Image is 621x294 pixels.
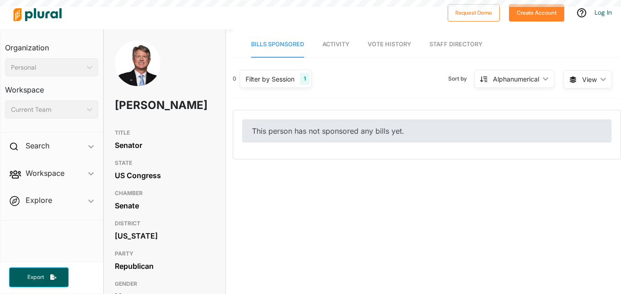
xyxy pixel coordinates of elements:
[115,229,214,243] div: [US_STATE]
[246,74,294,84] div: Filter by Session
[448,4,500,22] button: Request Demo
[448,75,474,83] span: Sort by
[11,63,83,72] div: Personal
[300,73,310,85] div: 1
[594,8,612,16] a: Log In
[368,41,411,48] span: Vote History
[115,199,214,212] div: Senate
[115,92,175,119] h1: [PERSON_NAME]
[251,32,304,58] a: Bills Sponsored
[115,169,214,182] div: US Congress
[115,40,161,96] img: Headshot of Roger Marshall
[115,259,214,273] div: Republican
[509,7,564,17] a: Create Account
[509,4,564,22] button: Create Account
[448,7,500,17] a: Request Demo
[9,267,69,287] button: Export
[5,34,98,54] h3: Organization
[582,75,597,84] span: View
[5,76,98,97] h3: Workspace
[233,75,236,83] div: 0
[115,138,214,152] div: Senator
[242,120,611,142] div: This person has not sponsored any bills yet.
[368,32,411,58] a: Vote History
[493,74,539,84] div: Alphanumerical
[26,141,49,151] h2: Search
[429,32,482,58] a: Staff Directory
[115,218,214,229] h3: DISTRICT
[11,105,83,114] div: Current Team
[115,127,214,138] h3: TITLE
[115,158,214,169] h3: STATE
[115,248,214,259] h3: PARTY
[251,41,304,48] span: Bills Sponsored
[322,41,349,48] span: Activity
[115,278,214,289] h3: GENDER
[115,188,214,199] h3: CHAMBER
[322,32,349,58] a: Activity
[21,273,50,281] span: Export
